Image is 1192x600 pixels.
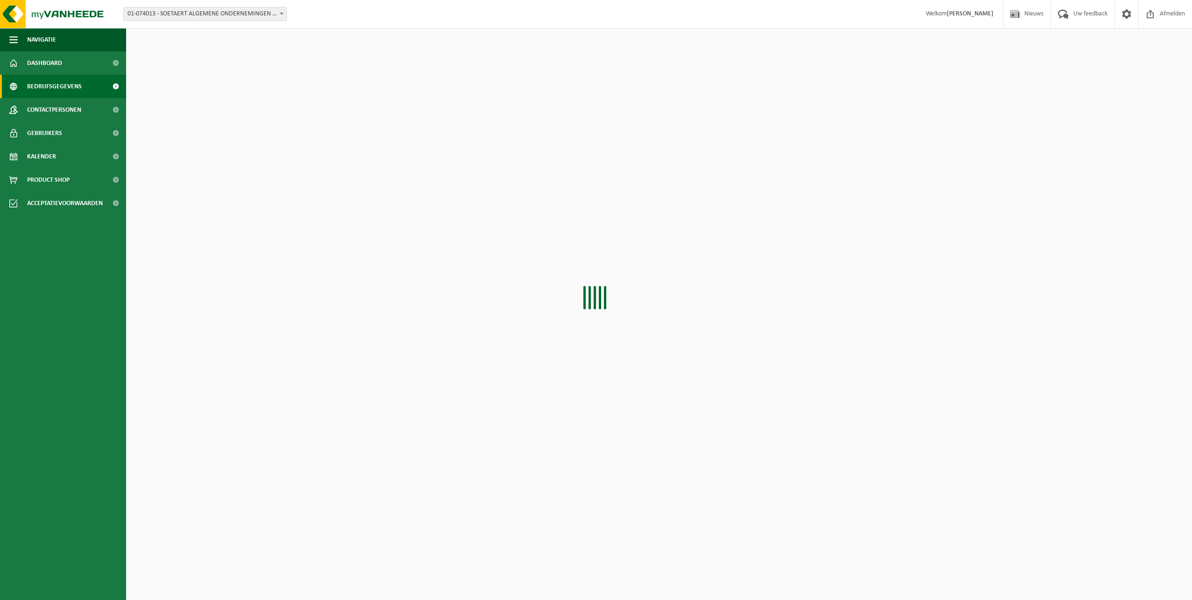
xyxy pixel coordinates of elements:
[27,98,81,121] span: Contactpersonen
[124,7,286,21] span: 01-074013 - SOETAERT ALGEMENE ONDERNEMINGEN - OOSTENDE
[947,10,993,17] strong: [PERSON_NAME]
[27,51,62,75] span: Dashboard
[27,168,70,192] span: Product Shop
[123,7,287,21] span: 01-074013 - SOETAERT ALGEMENE ONDERNEMINGEN - OOSTENDE
[27,121,62,145] span: Gebruikers
[27,28,56,51] span: Navigatie
[27,192,103,215] span: Acceptatievoorwaarden
[27,145,56,168] span: Kalender
[27,75,82,98] span: Bedrijfsgegevens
